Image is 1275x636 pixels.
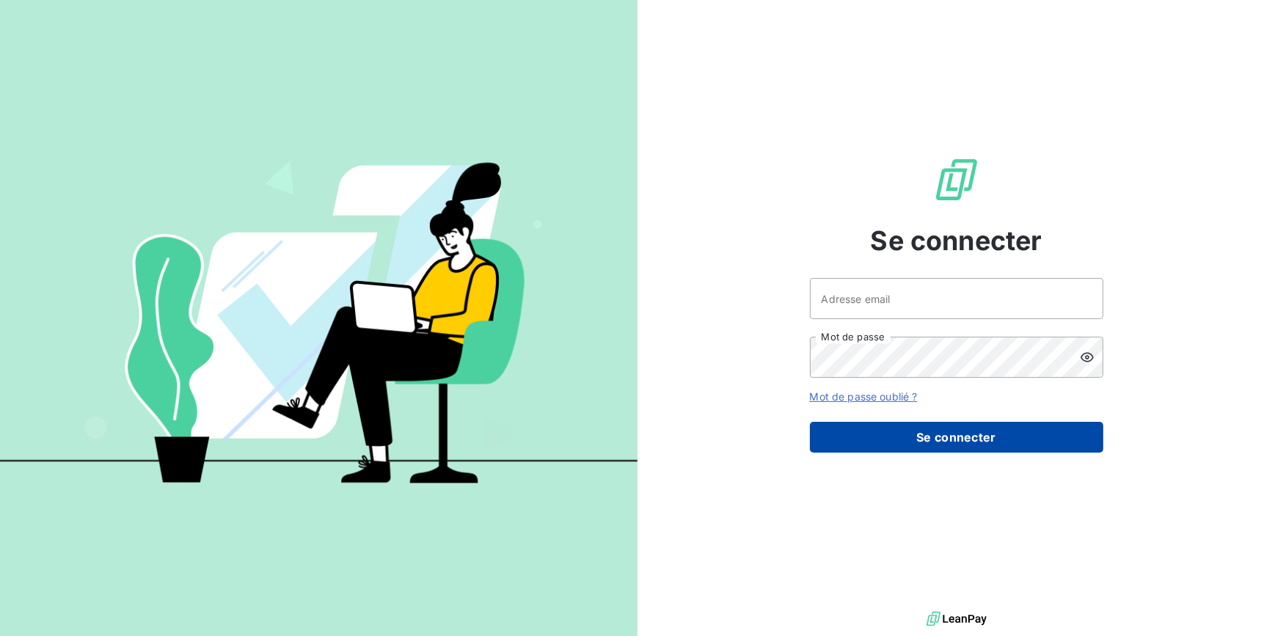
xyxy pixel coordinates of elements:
[810,390,918,403] a: Mot de passe oublié ?
[933,156,980,203] img: Logo LeanPay
[927,608,987,630] img: logo
[871,221,1042,260] span: Se connecter
[810,278,1103,319] input: placeholder
[810,422,1103,453] button: Se connecter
